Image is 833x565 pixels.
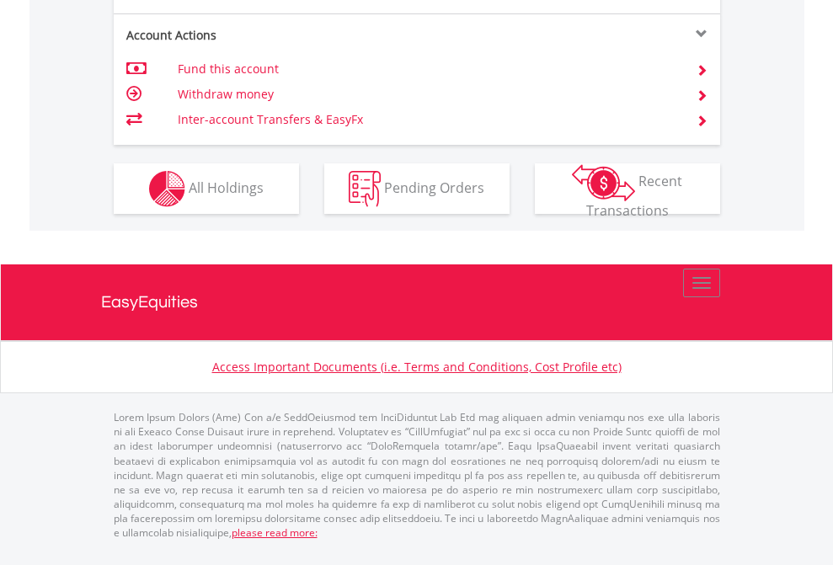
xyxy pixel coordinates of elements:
[149,171,185,207] img: holdings-wht.png
[178,107,675,132] td: Inter-account Transfers & EasyFx
[178,82,675,107] td: Withdraw money
[189,178,264,196] span: All Holdings
[384,178,484,196] span: Pending Orders
[178,56,675,82] td: Fund this account
[232,525,318,540] a: please read more:
[114,410,720,540] p: Lorem Ipsum Dolors (Ame) Con a/e SeddOeiusmod tem InciDiduntut Lab Etd mag aliquaen admin veniamq...
[114,27,417,44] div: Account Actions
[212,359,622,375] a: Access Important Documents (i.e. Terms and Conditions, Cost Profile etc)
[349,171,381,207] img: pending_instructions-wht.png
[114,163,299,214] button: All Holdings
[324,163,510,214] button: Pending Orders
[535,163,720,214] button: Recent Transactions
[572,164,635,201] img: transactions-zar-wht.png
[101,264,733,340] a: EasyEquities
